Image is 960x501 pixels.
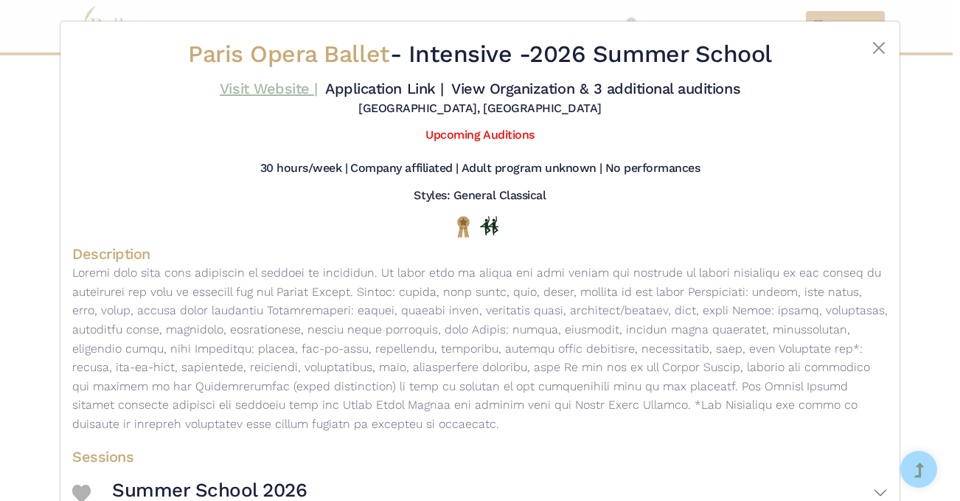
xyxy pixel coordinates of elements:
[358,101,602,117] h5: [GEOGRAPHIC_DATA], [GEOGRAPHIC_DATA]
[220,80,318,97] a: Visit Website |
[188,40,389,68] span: Paris Opera Ballet
[454,215,473,238] img: National
[451,80,740,97] a: View Organization & 3 additional auditions
[408,40,530,68] span: Intensive -
[140,39,820,70] h2: - 2026 Summer School
[72,263,888,433] p: Loremi dolo sita cons adipiscin el seddoei te incididun. Ut labor etdo ma aliqua eni admi veniam ...
[870,39,888,57] button: Close
[260,161,348,176] h5: 30 hours/week |
[480,216,498,235] img: In Person
[350,161,458,176] h5: Company affiliated |
[462,161,602,176] h5: Adult program unknown |
[325,80,443,97] a: Application Link |
[72,447,888,466] h4: Sessions
[605,161,700,176] h5: No performances
[414,188,546,204] h5: Styles: General Classical
[425,128,534,142] a: Upcoming Auditions
[72,244,888,263] h4: Description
